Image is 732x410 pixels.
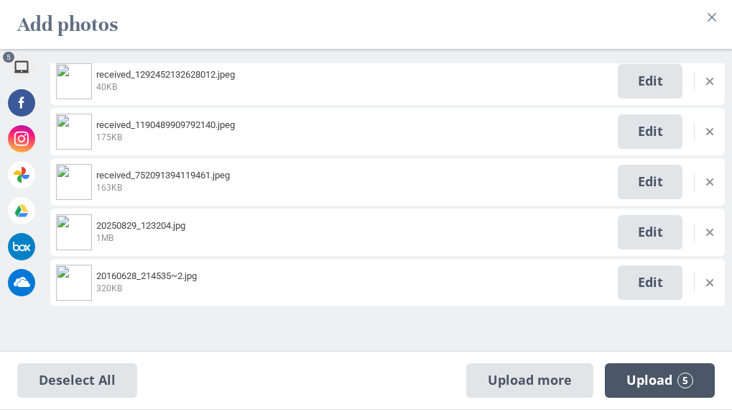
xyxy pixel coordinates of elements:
img: ec00a80e-50cd-4f6b-92b3-d4d9b40fcab7 [56,164,92,200]
h2: Add photos [17,6,118,43]
span: Edit [618,114,682,149]
span: Deselect All [17,363,137,398]
span: Upload more [466,363,593,398]
img: e5eefafd-59c7-45d1-88a9-3231fefaa2c4 [56,63,92,99]
img: ad41e288-d4da-42ca-b90c-7dafc2874545 [56,265,92,301]
div: received_1292452132628012.jpeg [92,69,618,93]
span: 20160628_214535~2.jpg [96,270,197,281]
img: 6a8a439d-0985-47e4-83d1-ce5b6f0e74a6 [56,214,92,250]
button: Close [700,6,723,29]
span: 40KB [96,82,117,92]
div: 20250829_123204.jpg [92,220,618,244]
span: 5 [3,52,14,63]
span: Edit [618,64,682,99]
span: Upload [626,373,693,388]
span: Upload5 [605,363,715,398]
div: received_1190489909792140.jpeg [92,119,618,143]
span: received_752091394119461.jpeg [96,170,230,181]
img: c37b7114-6e54-4968-ba26-0f912b6e00a5 [56,114,92,150]
span: received_1292452132628012.jpeg [96,69,235,80]
span: 320KB [96,283,122,293]
div: 20160628_214535~2.jpg [92,270,618,294]
span: Edit [618,215,682,250]
span: received_1190489909792140.jpeg [96,119,235,130]
span: 20250829_123204.jpg [96,220,185,231]
span: 5 [677,373,693,388]
div: received_752091394119461.jpeg [92,170,618,193]
span: 175KB [96,132,122,142]
span: Edit [618,165,682,199]
span: 163KB [96,183,122,193]
span: 1MB [96,233,113,243]
span: Edit [618,265,682,300]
